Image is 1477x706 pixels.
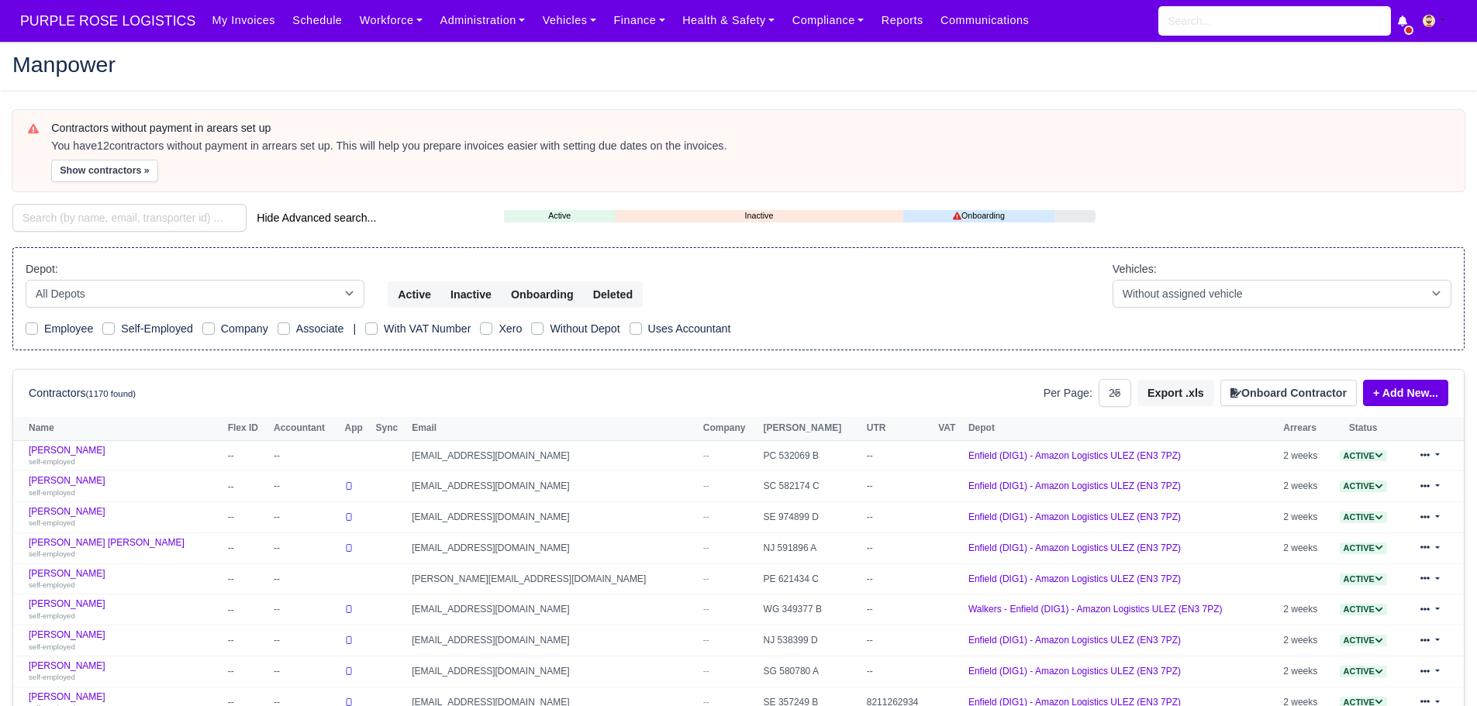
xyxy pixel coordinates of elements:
[408,563,699,594] td: [PERSON_NAME][EMAIL_ADDRESS][DOMAIN_NAME]
[372,417,409,440] th: Sync
[51,160,158,182] button: Show contractors »
[29,611,75,620] small: self-employed
[270,594,340,625] td: --
[29,642,75,651] small: self-employed
[968,604,1223,615] a: Walkers - Enfield (DIG1) - Amazon Logistics ULEZ (EN3 7PZ)
[224,625,270,656] td: --
[863,594,934,625] td: --
[1340,573,1387,584] a: Active
[270,440,340,471] td: --
[29,598,220,621] a: [PERSON_NAME] self-employed
[1113,260,1157,278] label: Vehicles:
[863,417,934,440] th: UTR
[12,5,203,36] span: PURPLE ROSE LOGISTICS
[1279,440,1330,471] td: 2 weeks
[270,417,340,440] th: Accountant
[270,471,340,502] td: --
[968,542,1181,553] a: Enfield (DIG1) - Amazon Logistics ULEZ (EN3 7PZ)
[903,209,1055,222] a: Onboarding
[703,542,709,553] span: --
[29,387,136,400] h6: Contractors
[224,656,270,687] td: --
[29,488,75,497] small: self-employed
[1220,380,1357,406] button: Onboard Contractor
[270,563,340,594] td: --
[968,480,1181,491] a: Enfield (DIG1) - Amazon Logistics ULEZ (EN3 7PZ)
[1279,417,1330,440] th: Arrears
[648,320,731,338] label: Uses Accountant
[1279,532,1330,563] td: 2 weeks
[121,320,193,338] label: Self-Employed
[760,563,863,594] td: PE 621434 C
[29,457,75,466] small: self-employed
[504,209,615,222] a: Active
[224,563,270,594] td: --
[760,625,863,656] td: NJ 538399 D
[408,625,699,656] td: [EMAIL_ADDRESS][DOMAIN_NAME]
[13,417,224,440] th: Name
[605,5,674,36] a: Finance
[550,320,619,338] label: Without Depot
[224,417,270,440] th: Flex ID
[873,5,932,36] a: Reports
[968,511,1181,522] a: Enfield (DIG1) - Amazon Logistics ULEZ (EN3 7PZ)
[203,5,284,36] a: My Invoices
[97,139,109,152] strong: 12
[1158,6,1391,36] input: Search...
[408,471,699,502] td: [EMAIL_ADDRESS][DOMAIN_NAME]
[968,573,1181,584] a: Enfield (DIG1) - Amazon Logistics ULEZ (EN3 7PZ)
[224,440,270,471] td: --
[1363,380,1448,406] a: + Add New...
[1340,573,1387,585] span: Active
[863,656,934,687] td: --
[29,506,220,529] a: [PERSON_NAME] self-employed
[615,209,903,222] a: Inactive
[29,475,220,498] a: [PERSON_NAME] self-employed
[270,625,340,656] td: --
[29,537,220,560] a: [PERSON_NAME] [PERSON_NAME] self-employed
[353,322,356,335] span: |
[1330,417,1396,440] th: Status
[968,450,1181,461] a: Enfield (DIG1) - Amazon Logistics ULEZ (EN3 7PZ)
[534,5,606,36] a: Vehicles
[224,502,270,533] td: --
[1137,380,1214,406] button: Export .xls
[1340,604,1387,615] a: Active
[863,532,934,563] td: --
[29,445,220,467] a: [PERSON_NAME] self-employed
[863,471,934,502] td: --
[583,281,643,308] button: Deleted
[224,471,270,502] td: --
[44,320,93,338] label: Employee
[784,5,873,36] a: Compliance
[270,656,340,687] td: --
[1340,635,1387,646] a: Active
[932,5,1038,36] a: Communications
[760,417,863,440] th: [PERSON_NAME]
[703,480,709,491] span: --
[760,502,863,533] td: SE 974899 D
[29,660,220,683] a: [PERSON_NAME] self-employed
[499,320,522,338] label: Xero
[760,532,863,563] td: NJ 591896 A
[284,5,350,36] a: Schedule
[340,417,371,440] th: App
[863,440,934,471] td: --
[388,281,441,308] button: Active
[270,502,340,533] td: --
[934,417,965,440] th: VAT
[703,573,709,584] span: --
[1340,542,1387,553] a: Active
[674,5,784,36] a: Health & Safety
[1340,480,1387,491] a: Active
[29,673,75,681] small: self-employed
[703,511,709,522] span: --
[29,549,75,558] small: self-employed
[1279,502,1330,533] td: 2 weeks
[1279,594,1330,625] td: 2 weeks
[1399,632,1477,706] iframe: Chat Widget
[431,5,533,36] a: Administration
[12,53,1465,75] h2: Manpower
